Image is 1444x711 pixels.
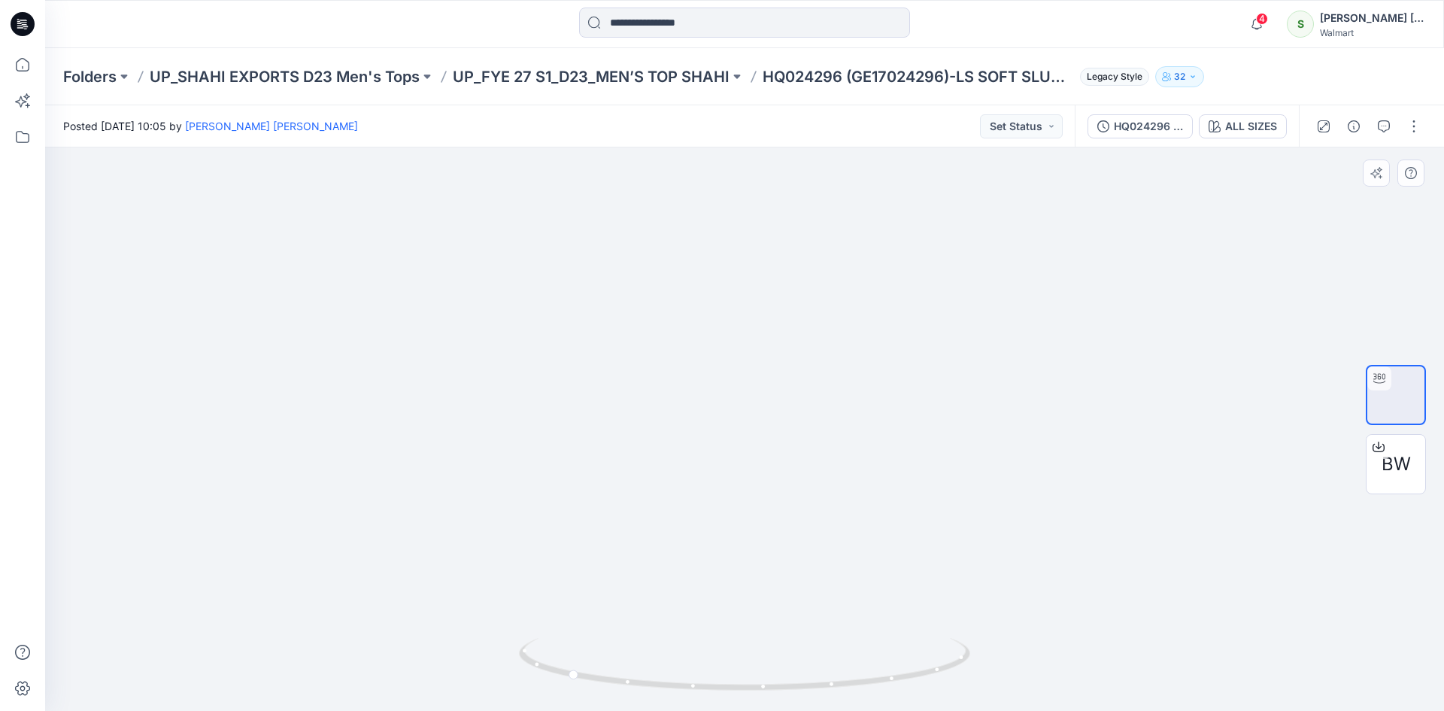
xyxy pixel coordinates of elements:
[1199,114,1287,138] button: ALL SIZES
[1320,27,1425,38] div: Walmart
[1320,9,1425,27] div: [PERSON_NAME] ​[PERSON_NAME]
[1342,114,1366,138] button: Details
[1382,451,1411,478] span: BW
[63,66,117,87] a: Folders
[453,66,730,87] a: UP_FYE 27 S1_D23_MEN’S TOP SHAHI
[1225,118,1277,135] div: ALL SIZES
[1080,68,1149,86] span: Legacy Style
[1287,11,1314,38] div: S​
[763,66,1074,87] p: HQ024296 (GE17024296)-LS SOFT SLUB POCKET CREW-REG
[1088,114,1193,138] button: HQ024296 (GE17024296)-LS SOFT SLUB POCKET CREW-REG
[1155,66,1204,87] button: 32
[1174,68,1185,85] p: 32
[185,120,358,132] a: [PERSON_NAME] ​[PERSON_NAME]
[1256,13,1268,25] span: 4
[63,118,358,134] span: Posted [DATE] 10:05 by
[1114,118,1183,135] div: HQ024296 (GE17024296)-LS SOFT SLUB POCKET CREW-REG
[150,66,420,87] a: UP_SHAHI EXPORTS D23 Men's Tops
[1074,66,1149,87] button: Legacy Style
